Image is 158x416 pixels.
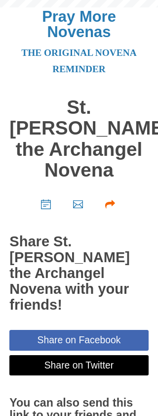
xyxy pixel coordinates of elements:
a: Share your novena [95,190,127,217]
a: Choose start date [31,190,63,217]
h2: Share St. [PERSON_NAME] the Archangel Novena with your friends! [9,234,148,313]
a: Share on Twitter [9,355,148,375]
a: Pray More Novenas [42,8,116,41]
a: The original novena reminder [21,47,136,74]
h1: St. [PERSON_NAME] the Archangel Novena [9,97,148,181]
a: Invite your friends [63,190,95,217]
a: Share on Facebook [9,330,148,350]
